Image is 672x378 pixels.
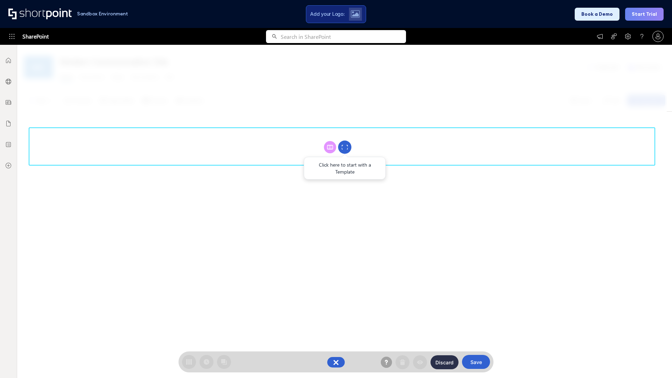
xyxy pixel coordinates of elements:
[281,30,406,43] input: Search in SharePoint
[310,11,344,17] span: Add your Logo:
[77,12,128,16] h1: Sandbox Environment
[637,344,672,378] iframe: Chat Widget
[625,8,664,21] button: Start Trial
[430,355,458,369] button: Discard
[462,355,490,369] button: Save
[575,8,619,21] button: Book a Demo
[351,10,360,18] img: Upload logo
[22,28,49,45] span: SharePoint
